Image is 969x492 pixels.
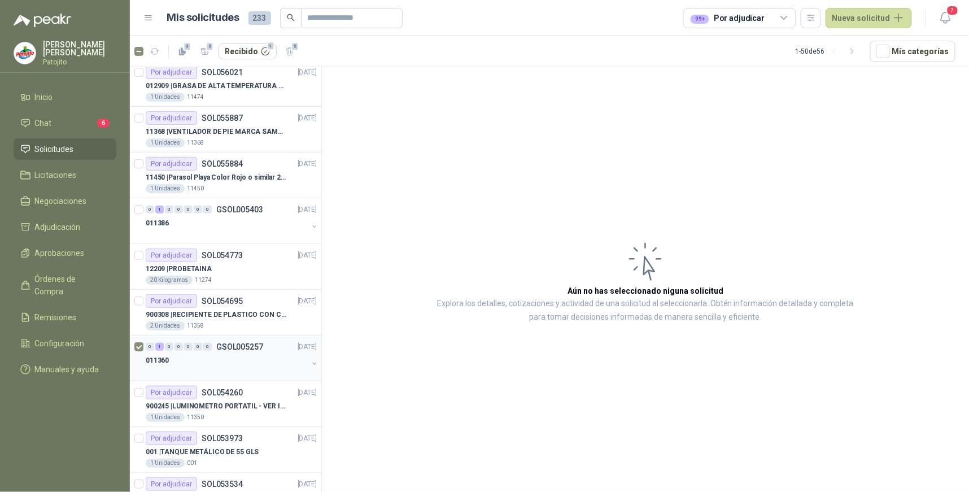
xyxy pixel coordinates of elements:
[146,447,259,458] p: 001 | TANQUE METÁLICO DE 55 GLS
[130,427,321,473] a: Por adjudicarSOL053973[DATE] 001 |TANQUE METÁLICO DE 55 GLS1 Unidades001
[35,117,52,129] span: Chat
[202,160,243,168] p: SOL055884
[14,333,116,354] a: Configuración
[219,43,277,59] button: Recibido1
[202,434,243,442] p: SOL053973
[146,432,197,445] div: Por adjudicar
[130,61,321,107] a: Por adjudicarSOL056021[DATE] 012909 |GRASA DE ALTA TEMPERATURA OKS 4210 X 5 KG1 Unidades11474
[691,12,765,24] div: Por adjudicar
[206,42,214,51] span: 2
[130,244,321,290] a: Por adjudicarSOL054773[DATE] 12209 |PROBETAINA20 Kilogramos11274
[202,114,243,122] p: SOL055887
[146,401,286,412] p: 900245 | LUMINOMETRO PORTATIL - VER IMAGEN ADJUNTA
[187,459,197,468] p: 001
[202,251,243,259] p: SOL054773
[187,184,204,193] p: 11450
[146,477,197,491] div: Por adjudicar
[202,480,243,488] p: SOL053534
[146,249,197,262] div: Por adjudicar
[202,68,243,76] p: SOL056021
[298,204,317,215] p: [DATE]
[267,42,274,51] span: 1
[691,15,709,24] div: 99+
[298,250,317,261] p: [DATE]
[14,164,116,186] a: Licitaciones
[195,276,212,285] p: 11274
[35,247,85,259] span: Aprobaciones
[298,113,317,124] p: [DATE]
[14,14,71,27] img: Logo peakr
[14,86,116,108] a: Inicio
[146,93,185,102] div: 1 Unidades
[130,153,321,198] a: Por adjudicarSOL055884[DATE] 11450 |Parasol Playa Color Rojo o similar 2.5 Metros Uv+501 Unidades...
[187,93,204,102] p: 11474
[202,389,243,397] p: SOL054260
[281,42,299,60] button: 2
[146,276,193,285] div: 20 Kilogramos
[14,242,116,264] a: Aprobaciones
[43,41,116,56] p: [PERSON_NAME] [PERSON_NAME]
[130,107,321,153] a: Por adjudicarSOL055887[DATE] 11368 |VENTILADOR DE PIE MARCA SAMURAI1 Unidades11368
[35,363,99,376] span: Manuales y ayuda
[298,296,317,307] p: [DATE]
[435,297,856,324] p: Explora los detalles, cotizaciones y actividad de una solicitud al seleccionarla. Obtén informaci...
[184,343,193,351] div: 0
[14,216,116,238] a: Adjudicación
[14,112,116,134] a: Chat6
[187,413,204,422] p: 11350
[946,5,959,16] span: 7
[173,42,191,60] button: 3
[870,41,955,62] button: Mís categorías
[146,355,169,366] p: 011360
[298,479,317,490] p: [DATE]
[935,8,955,28] button: 7
[146,111,197,125] div: Por adjudicar
[203,206,212,214] div: 0
[146,264,212,275] p: 12209 | PROBETAINA
[184,206,193,214] div: 0
[146,413,185,422] div: 1 Unidades
[14,268,116,302] a: Órdenes de Compra
[146,310,286,320] p: 900308 | RECIPIENTE DE PLASTICO CON CAPACIDAD DE 1.8 LT PARA LA EXTRACCIÓN MANUAL DE LIQUIDOS
[146,184,185,193] div: 1 Unidades
[291,42,299,51] span: 2
[216,206,263,214] p: GSOL005403
[35,169,77,181] span: Licitaciones
[187,138,204,147] p: 11368
[146,206,154,214] div: 0
[146,459,185,468] div: 1 Unidades
[14,138,116,160] a: Solicitudes
[298,342,317,352] p: [DATE]
[43,59,116,66] p: Patojito
[248,11,271,25] span: 233
[14,307,116,328] a: Remisiones
[130,290,321,336] a: Por adjudicarSOL054695[DATE] 900308 |RECIPIENTE DE PLASTICO CON CAPACIDAD DE 1.8 LT PARA LA EXTRA...
[184,42,191,51] span: 3
[146,127,286,137] p: 11368 | VENTILADOR DE PIE MARCA SAMURAI
[146,81,286,92] p: 012909 | GRASA DE ALTA TEMPERATURA OKS 4210 X 5 KG
[35,311,77,324] span: Remisiones
[14,190,116,212] a: Negociaciones
[146,294,197,308] div: Por adjudicar
[196,42,214,60] button: 2
[35,195,87,207] span: Negociaciones
[130,381,321,427] a: Por adjudicarSOL054260[DATE] 900245 |LUMINOMETRO PORTATIL - VER IMAGEN ADJUNTA1 Unidades11350
[187,321,204,330] p: 11358
[568,285,723,297] h3: Aún no has seleccionado niguna solicitud
[165,206,173,214] div: 0
[298,67,317,78] p: [DATE]
[194,343,202,351] div: 0
[146,66,197,79] div: Por adjudicar
[826,8,912,28] button: Nueva solicitud
[35,91,53,103] span: Inicio
[155,343,164,351] div: 1
[35,221,81,233] span: Adjudicación
[155,206,164,214] div: 1
[216,343,263,351] p: GSOL005257
[35,337,85,350] span: Configuración
[146,343,154,351] div: 0
[202,297,243,305] p: SOL054695
[35,273,106,298] span: Órdenes de Compra
[165,343,173,351] div: 0
[146,321,185,330] div: 2 Unidades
